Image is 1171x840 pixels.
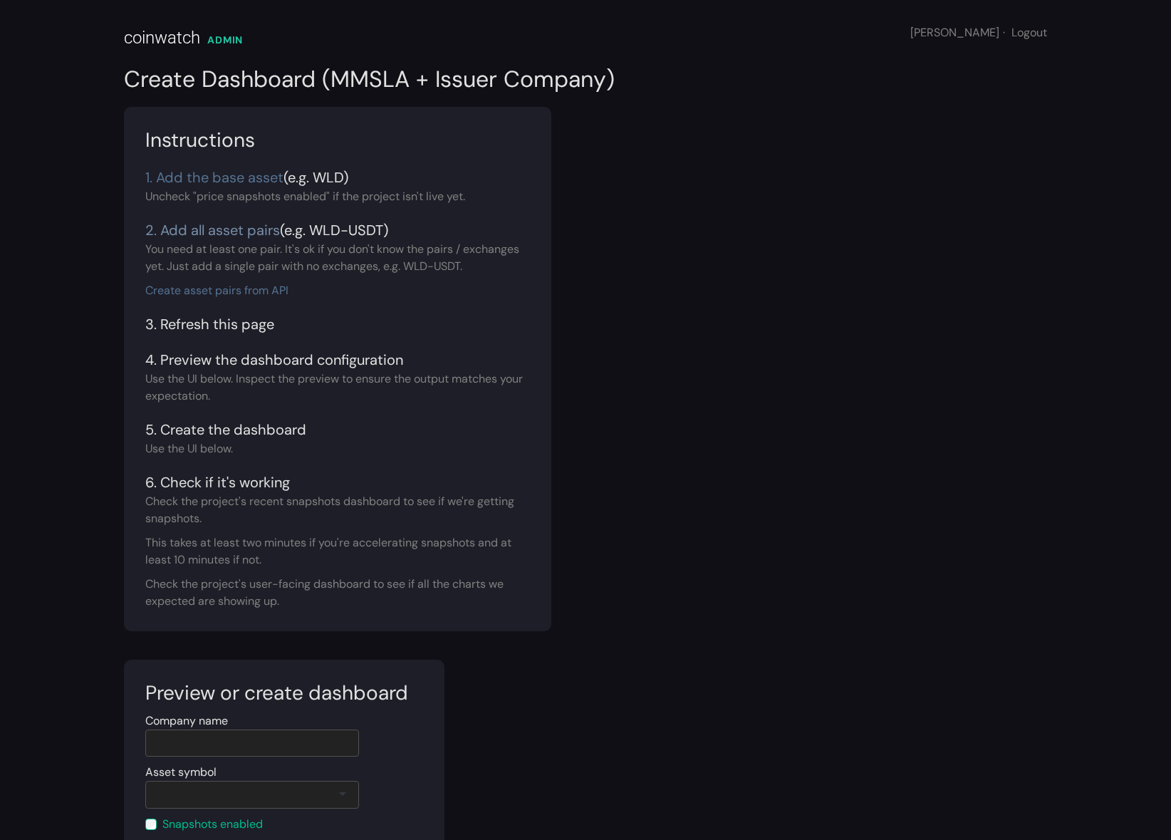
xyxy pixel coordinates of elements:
[124,25,200,51] div: coinwatch
[207,33,243,48] div: ADMIN
[145,128,530,152] h3: Instructions
[145,241,530,299] div: You need at least one pair. It's ok if you don't know the pairs / exchanges yet. Just add a singl...
[145,472,530,493] div: 6. Check if it's working
[145,188,530,205] div: Uncheck "price snapshots enabled" if the project isn't live yet.
[1011,25,1047,40] a: Logout
[1003,25,1005,40] span: ·
[145,576,530,610] div: Check the project's user-facing dashboard to see if all the charts we expected are showing up.
[162,816,263,833] label: Snapshots enabled
[145,219,530,241] div: (e.g. WLD-USDT)
[145,221,280,239] a: 2. Add all asset pairs
[145,440,530,457] div: Use the UI below.
[145,712,228,730] label: Company name
[145,349,530,370] div: 4. Preview the dashboard configuration
[124,66,1047,93] h2: Create Dashboard (MMSLA + Issuer Company)
[145,313,530,335] div: 3. Refresh this page
[145,493,530,527] div: Check the project's recent snapshots dashboard to see if we're getting snapshots.
[145,419,530,440] div: 5. Create the dashboard
[145,168,283,187] a: 1. Add the base asset
[145,681,423,705] h3: Preview or create dashboard
[145,283,288,298] a: Create asset pairs from API
[145,764,217,781] label: Asset symbol
[910,24,1047,41] div: [PERSON_NAME]
[145,534,530,569] div: This takes at least two minutes if you're accelerating snapshots and at least 10 minutes if not.
[145,370,530,405] div: Use the UI below. Inspect the preview to ensure the output matches your expectation.
[145,167,530,188] div: (e.g. WLD)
